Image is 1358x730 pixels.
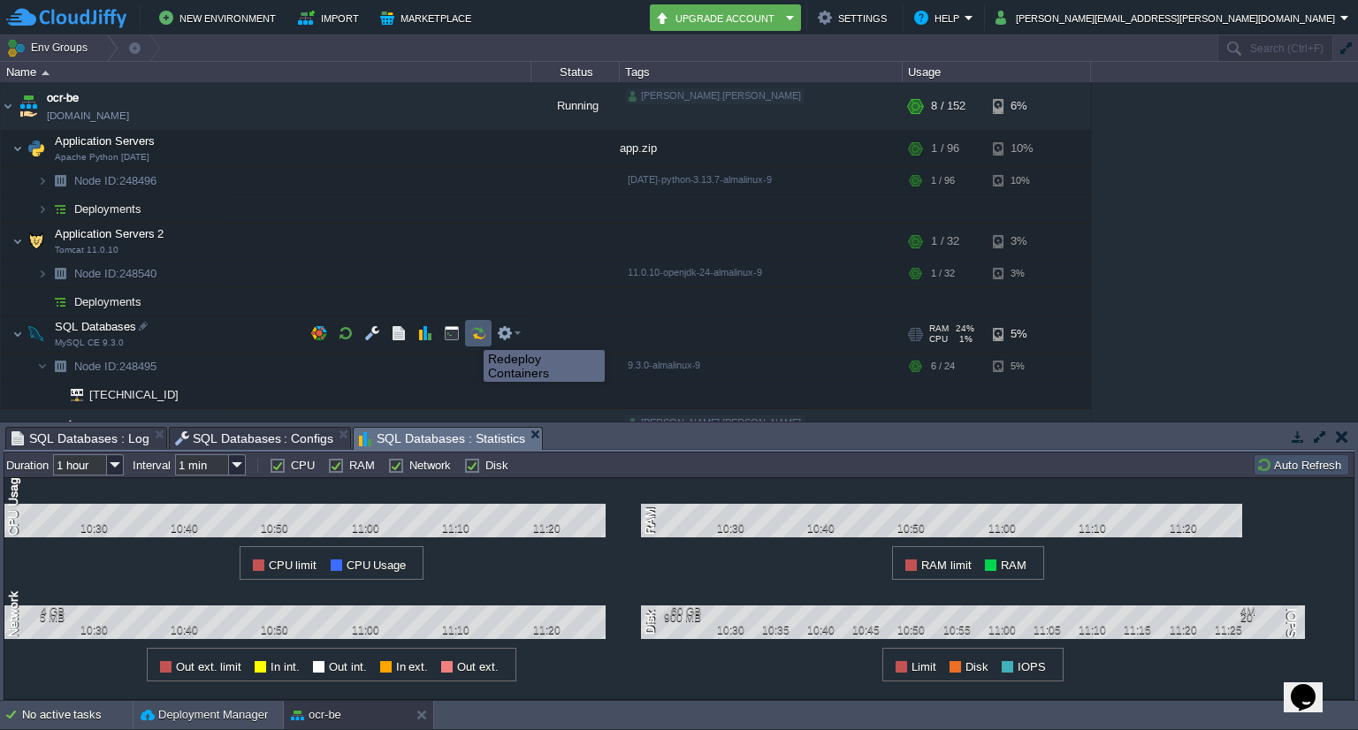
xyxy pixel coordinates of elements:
span: [DATE]-python-3.13.7-almalinux-9 [628,174,772,185]
img: AMDAwAAAACH5BAEAAAAALAAAAAABAAEAAAICRAEAOw== [24,316,49,352]
div: 10:30 [708,624,752,636]
span: 11.0.10-openjdk-24-almalinux-9 [628,267,762,278]
img: AMDAwAAAACH5BAEAAAAALAAAAAABAAEAAAICRAEAOw== [37,353,48,380]
div: 11:10 [434,522,478,535]
div: 10:45 [844,624,889,636]
div: 3% [993,260,1050,287]
div: app.zip [620,131,903,166]
span: Application Servers [53,133,157,148]
div: 10:40 [163,624,207,636]
span: In ext. [396,660,429,673]
img: AMDAwAAAACH5BAEAAAAALAAAAAABAAEAAAICRAEAOw== [48,288,72,316]
div: 10:30 [708,522,752,535]
span: Disk [965,660,988,673]
img: AMDAwAAAACH5BAEAAAAALAAAAAABAAEAAAICRAEAOw== [24,224,49,259]
div: 11:10 [1071,522,1115,535]
div: 11:10 [434,624,478,636]
div: 4 GB [7,605,65,618]
span: 24% [956,323,974,334]
img: AMDAwAAAACH5BAEAAAAALAAAAAABAAEAAAICRAEAOw== [58,381,83,408]
a: Node ID:248540 [72,266,159,281]
label: CPU [291,459,315,472]
div: 6% [993,409,1050,457]
img: AMDAwAAAACH5BAEAAAAALAAAAAABAAEAAAICRAEAOw== [12,131,23,166]
span: Node ID: [74,174,119,187]
span: CPU [929,334,948,345]
div: 10:40 [799,624,843,636]
div: RAM [641,506,662,536]
div: [PERSON_NAME].[PERSON_NAME] [625,88,805,104]
span: Out ext. limit [176,660,241,673]
span: MySQL CE 9.3.0 [55,338,124,348]
a: Application Servers 2Tomcat 11.0.10 [53,227,166,240]
div: 11:10 [1071,624,1115,636]
div: 10:40 [163,522,207,535]
div: 11:00 [980,522,1024,535]
div: 1 / 96 [931,167,955,194]
div: 1 / 32 [931,260,955,287]
div: 10:50 [889,522,934,535]
div: 6 / 24 [931,353,955,380]
button: Env Groups [6,35,94,60]
span: Deployments [72,202,144,217]
img: AMDAwAAAACH5BAEAAAAALAAAAAABAAEAAAICRAEAOw== [48,353,72,380]
img: AMDAwAAAACH5BAEAAAAALAAAAAABAAEAAAICRAEAOw== [48,260,72,287]
div: 8 / 152 [931,82,965,130]
div: 10:50 [253,624,297,636]
img: AMDAwAAAACH5BAEAAAAALAAAAAABAAEAAAICRAEAOw== [37,260,48,287]
span: In int. [271,660,300,673]
div: Status [532,62,619,82]
span: Out ext. [457,660,499,673]
span: 248540 [72,266,159,281]
div: 11:00 [343,624,387,636]
span: 248495 [72,359,159,374]
div: CPU Usage [4,468,26,537]
a: ocrviewer [47,416,95,434]
span: Node ID: [74,267,119,280]
div: 4M [1240,605,1298,618]
img: AMDAwAAAACH5BAEAAAAALAAAAAABAAEAAAICRAEAOw== [37,288,48,316]
a: Node ID:248495 [72,359,159,374]
button: Upgrade Account [655,7,781,28]
div: 0 / 32 [931,409,959,457]
span: [TECHNICAL_ID] [88,381,181,408]
img: AMDAwAAAACH5BAEAAAAALAAAAAABAAEAAAICRAEAOw== [24,131,49,166]
a: Node ID:248496 [72,173,159,188]
span: Application Servers 2 [53,226,166,241]
div: Stopped [531,409,620,457]
img: AMDAwAAAACH5BAEAAAAALAAAAAABAAEAAAICRAEAOw== [48,381,58,408]
div: 10:50 [889,624,934,636]
img: AMDAwAAAACH5BAEAAAAALAAAAAABAAEAAAICRAEAOw== [16,409,41,457]
div: 60 GB [644,605,701,618]
div: [PERSON_NAME].[PERSON_NAME] [625,415,805,431]
span: SQL Databases : Configs [175,428,334,449]
div: 11:05 [1026,624,1070,636]
span: 248496 [72,173,159,188]
div: 11:00 [980,624,1024,636]
span: Tomcat 11.0.10 [55,245,118,255]
label: Interval [133,459,171,472]
span: Node ID: [74,360,119,373]
span: RAM [1001,559,1026,572]
label: Disk [485,459,508,472]
img: AMDAwAAAACH5BAEAAAAALAAAAAABAAEAAAICRAEAOw== [16,82,41,130]
div: 5% [993,316,1050,352]
span: IOPS [1018,660,1046,673]
button: Import [298,7,364,28]
span: RAM limit [921,559,972,572]
span: CPU limit [269,559,317,572]
div: 10% [993,131,1050,166]
button: Settings [818,7,892,28]
span: SQL Databases [53,319,139,334]
div: 10% [993,167,1050,194]
img: AMDAwAAAACH5BAEAAAAALAAAAAABAAEAAAICRAEAOw== [12,316,23,352]
span: 9.3.0-almalinux-9 [628,360,700,370]
div: Usage [904,62,1090,82]
a: [DOMAIN_NAME] [47,107,129,125]
img: AMDAwAAAACH5BAEAAAAALAAAAAABAAEAAAICRAEAOw== [42,71,50,75]
img: AMDAwAAAACH5BAEAAAAALAAAAAABAAEAAAICRAEAOw== [1,82,15,130]
div: 1 / 96 [931,131,959,166]
img: AMDAwAAAACH5BAEAAAAALAAAAAABAAEAAAICRAEAOw== [37,195,48,223]
div: Network [4,589,26,639]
